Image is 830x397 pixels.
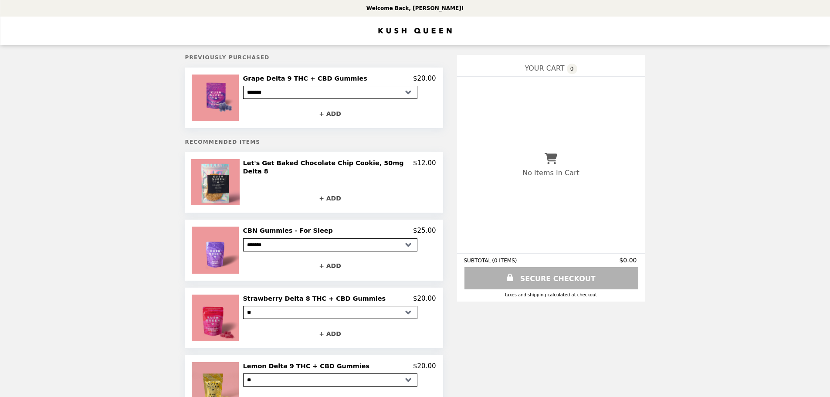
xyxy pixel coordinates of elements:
button: + ADD [243,326,417,341]
div: Taxes and Shipping calculated at checkout [464,292,638,297]
span: SUBTOTAL [464,258,492,264]
p: $20.00 [413,75,436,82]
p: $20.00 [413,362,436,370]
select: Select a product variant [243,306,417,319]
button: + ADD [243,258,417,274]
select: Select a product variant [243,86,417,99]
h5: Previously Purchased [185,54,443,61]
h2: Lemon Delta 9 THC + CBD Gummies [243,362,373,370]
img: Brand Logo [379,22,452,40]
span: 0 [567,64,577,74]
h2: Grape Delta 9 THC + CBD Gummies [243,75,371,82]
button: + ADD [243,106,417,121]
img: Let's Get Baked Chocolate Chip Cookie, 50mg Delta 8 [191,159,242,205]
p: No Items In Cart [522,169,579,177]
p: Welcome Back, [PERSON_NAME]! [366,5,464,11]
img: CBN Gummies - For Sleep [192,227,241,273]
button: + ADD [243,190,417,206]
h2: Let's Get Baked Chocolate Chip Cookie, 50mg Delta 8 [243,159,413,175]
span: $0.00 [619,257,638,264]
p: $25.00 [413,227,436,234]
h5: Recommended Items [185,139,443,145]
img: Grape Delta 9 THC + CBD Gummies [192,75,241,121]
img: Strawberry Delta 8 THC + CBD Gummies [192,295,241,341]
h2: Strawberry Delta 8 THC + CBD Gummies [243,295,390,302]
span: YOUR CART [525,64,564,72]
select: Select a product variant [243,238,417,251]
h2: CBN Gummies - For Sleep [243,227,336,234]
span: ( 0 ITEMS ) [492,258,517,264]
p: $12.00 [413,159,436,175]
p: $20.00 [413,295,436,302]
select: Select a product variant [243,373,417,387]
